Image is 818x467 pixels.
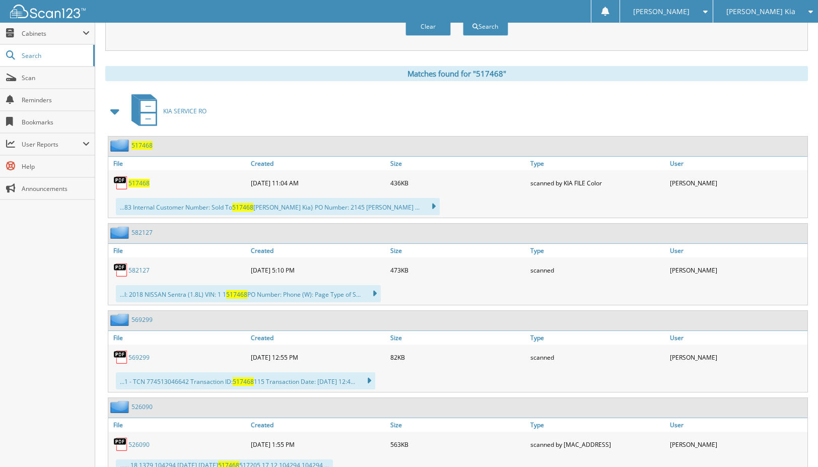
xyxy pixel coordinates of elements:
[128,353,150,362] a: 569299
[528,434,668,454] div: scanned by [MAC_ADDRESS]
[388,434,528,454] div: 563KB
[248,434,388,454] div: [DATE] 1:55 PM
[388,347,528,367] div: 82KB
[113,437,128,452] img: PDF.png
[110,401,131,413] img: folder2.png
[528,244,668,257] a: Type
[667,157,807,170] a: User
[388,260,528,280] div: 473KB
[248,260,388,280] div: [DATE] 5:10 PM
[226,290,247,299] span: 517468
[131,141,153,150] a: 517468
[388,173,528,193] div: 436KB
[528,260,668,280] div: scanned
[667,418,807,432] a: User
[163,107,207,115] span: KIA SERVICE RO
[667,173,807,193] div: [PERSON_NAME]
[405,17,451,36] button: Clear
[22,162,90,171] span: Help
[22,74,90,82] span: Scan
[113,175,128,190] img: PDF.png
[233,377,254,386] span: 517468
[110,313,131,326] img: folder2.png
[528,418,668,432] a: Type
[248,418,388,432] a: Created
[22,140,83,149] span: User Reports
[667,331,807,345] a: User
[22,29,83,38] span: Cabinets
[463,17,508,36] button: Search
[128,266,150,275] a: 582127
[726,9,795,15] span: [PERSON_NAME] Kia
[667,244,807,257] a: User
[128,440,150,449] a: 526090
[108,331,248,345] a: File
[105,66,808,81] div: Matches found for "517468"
[22,96,90,104] span: Reminders
[667,260,807,280] div: [PERSON_NAME]
[388,157,528,170] a: Size
[108,418,248,432] a: File
[22,51,88,60] span: Search
[110,226,131,239] img: folder2.png
[128,179,150,187] a: 517468
[528,173,668,193] div: scanned by KIA FILE Color
[22,184,90,193] span: Announcements
[10,5,86,18] img: scan123-logo-white.svg
[125,91,207,131] a: KIA SERVICE RO
[116,285,381,302] div: ...l: 2018 NISSAN Sentra (1.8L) VIN: 1 1 PO Number: Phone (W): Page Type of S...
[232,203,253,212] span: 517468
[667,434,807,454] div: [PERSON_NAME]
[667,347,807,367] div: [PERSON_NAME]
[116,198,440,215] div: ...83 Internal Customer Number: Sold To [PERSON_NAME] Kia} PO Number: 2145 [PERSON_NAME] ...
[131,403,153,411] a: 526090
[248,157,388,170] a: Created
[131,228,153,237] a: 582127
[108,244,248,257] a: File
[388,244,528,257] a: Size
[388,418,528,432] a: Size
[113,262,128,278] img: PDF.png
[633,9,690,15] span: [PERSON_NAME]
[388,331,528,345] a: Size
[528,347,668,367] div: scanned
[22,118,90,126] span: Bookmarks
[528,331,668,345] a: Type
[113,350,128,365] img: PDF.png
[248,173,388,193] div: [DATE] 11:04 AM
[248,331,388,345] a: Created
[108,157,248,170] a: File
[248,347,388,367] div: [DATE] 12:55 PM
[131,315,153,324] a: 569299
[528,157,668,170] a: Type
[248,244,388,257] a: Created
[116,372,375,389] div: ...1 - TCN 774513046642 Transaction ID: 115 Transaction Date: [DATE] 12:4...
[110,139,131,152] img: folder2.png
